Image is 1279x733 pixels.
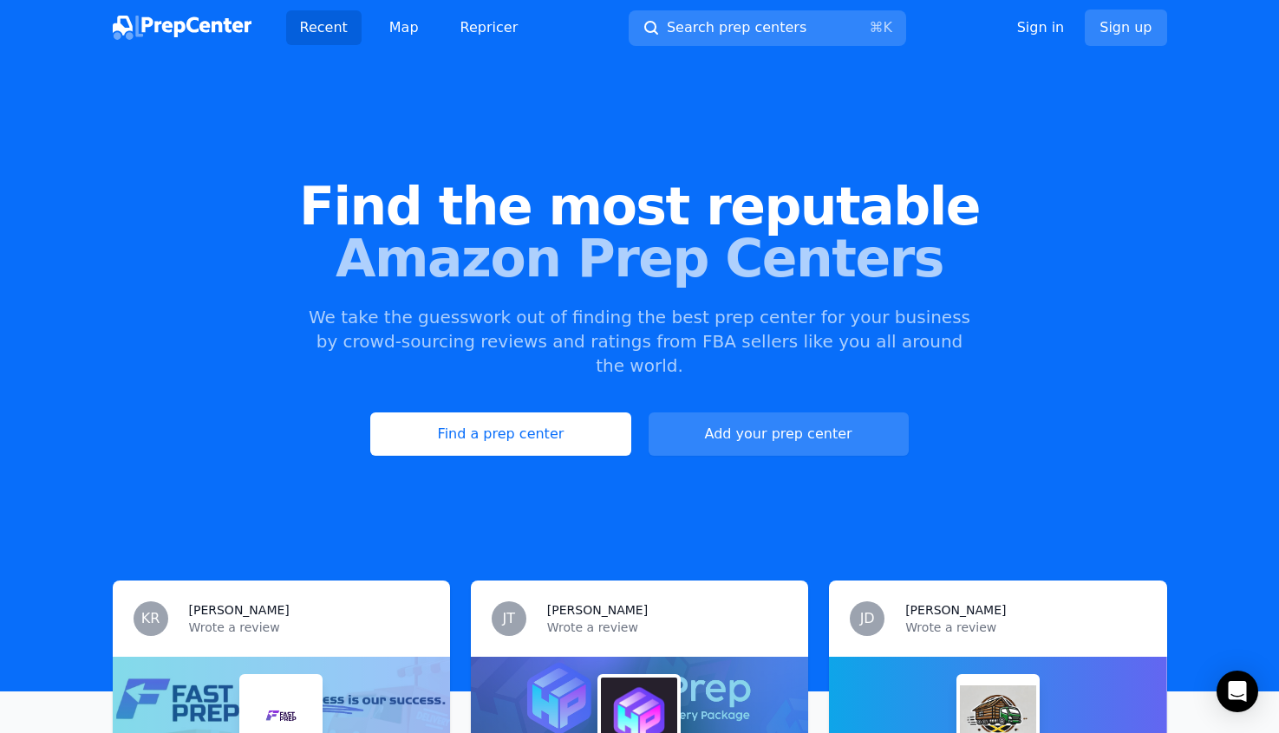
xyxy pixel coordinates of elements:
[629,10,906,46] button: Search prep centers⌘K
[1217,671,1258,712] div: Open Intercom Messenger
[547,601,648,619] h3: [PERSON_NAME]
[28,180,1251,232] span: Find the most reputable
[649,412,909,456] a: Add your prep center
[869,19,883,36] kbd: ⌘
[905,619,1145,636] p: Wrote a review
[1085,10,1166,46] a: Sign up
[883,19,892,36] kbd: K
[370,412,630,456] a: Find a prep center
[905,601,1006,619] h3: [PERSON_NAME]
[28,232,1251,284] span: Amazon Prep Centers
[113,16,251,40] img: PrepCenter
[547,619,787,636] p: Wrote a review
[447,10,532,45] a: Repricer
[1017,17,1065,38] a: Sign in
[307,305,973,378] p: We take the guesswork out of finding the best prep center for your business by crowd-sourcing rev...
[375,10,433,45] a: Map
[141,612,160,626] span: KR
[667,17,806,38] span: Search prep centers
[860,612,875,626] span: JD
[503,612,516,626] span: JT
[286,10,362,45] a: Recent
[189,619,429,636] p: Wrote a review
[189,601,290,619] h3: [PERSON_NAME]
